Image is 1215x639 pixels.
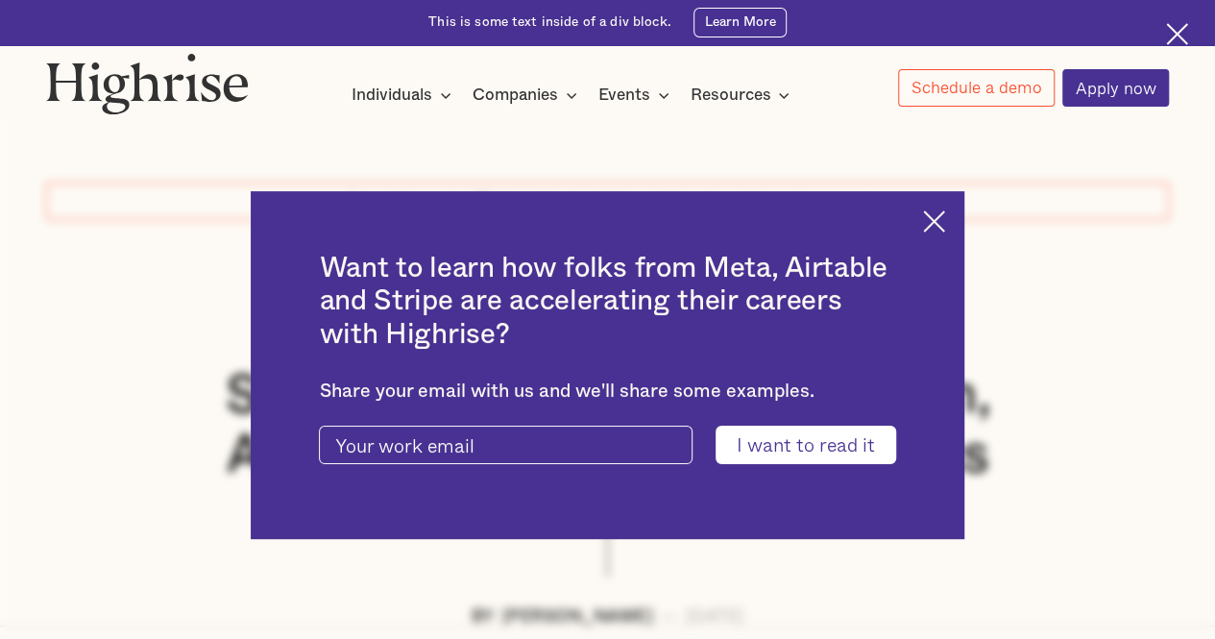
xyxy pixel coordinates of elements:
a: Apply now [1062,69,1169,107]
div: Companies [473,84,583,107]
img: Highrise logo [46,53,249,114]
h2: Want to learn how folks from Meta, Airtable and Stripe are accelerating their careers with Highrise? [319,252,895,351]
div: Resources [690,84,795,107]
form: current-ascender-blog-article-modal-form [319,426,895,463]
div: Share your email with us and we'll share some examples. [319,381,895,403]
input: Your work email [319,426,692,463]
a: Schedule a demo [898,69,1055,107]
img: Cross icon [923,210,945,233]
input: I want to read it [716,426,895,463]
a: Learn More [693,8,787,37]
div: Events [598,84,650,107]
div: Individuals [352,84,432,107]
div: This is some text inside of a div block. [428,13,671,32]
div: Companies [473,84,558,107]
div: Events [598,84,675,107]
img: Cross icon [1166,23,1188,45]
div: Resources [690,84,770,107]
div: Individuals [352,84,457,107]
